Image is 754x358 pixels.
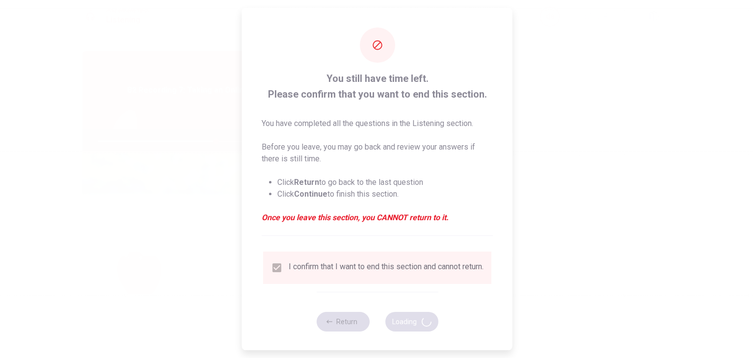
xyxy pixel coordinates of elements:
[262,212,493,224] em: Once you leave this section, you CANNOT return to it.
[262,141,493,165] p: Before you leave, you may go back and review your answers if there is still time.
[294,189,327,199] strong: Continue
[277,188,493,200] li: Click to finish this section.
[294,178,319,187] strong: Return
[277,177,493,188] li: Click to go back to the last question
[385,312,438,332] button: Loading
[262,118,493,129] p: You have completed all the questions in the Listening section.
[289,262,484,274] div: I confirm that I want to end this section and cannot return.
[316,312,369,332] button: Return
[262,71,493,102] span: You still have time left. Please confirm that you want to end this section.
